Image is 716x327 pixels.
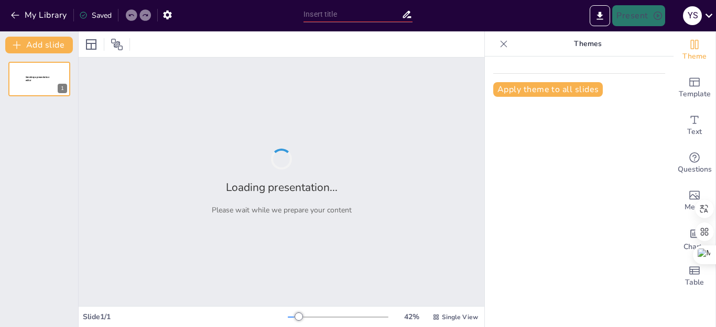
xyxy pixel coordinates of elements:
[512,31,663,57] p: Themes
[303,7,402,22] input: Insert title
[5,37,73,53] button: Add slide
[684,241,706,253] span: Charts
[26,76,49,82] span: Sendsteps presentation editor
[493,82,603,97] button: Apply theme to all slides
[79,10,112,20] div: Saved
[590,5,610,26] button: Export to PowerPoint
[83,36,100,53] div: Layout
[674,257,715,295] div: Add a table
[674,107,715,144] div: Add text boxes
[674,182,715,220] div: Add images, graphics, shapes or video
[678,164,712,175] span: Questions
[8,7,71,24] button: My Library
[687,126,702,138] span: Text
[682,51,707,62] span: Theme
[685,277,704,288] span: Table
[399,312,424,322] div: 42 %
[674,220,715,257] div: Add charts and graphs
[683,5,702,26] button: Y S
[674,69,715,107] div: Add ready made slides
[674,31,715,69] div: Change the overall theme
[226,180,338,195] h2: Loading presentation...
[674,144,715,182] div: Get real-time input from your audience
[683,6,702,25] div: Y S
[212,205,352,215] p: Please wait while we prepare your content
[442,313,478,321] span: Single View
[83,312,288,322] div: Slide 1 / 1
[685,201,705,213] span: Media
[58,84,67,93] div: 1
[612,5,665,26] button: Present
[679,88,711,100] span: Template
[8,62,70,96] div: 1
[111,38,123,51] span: Position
